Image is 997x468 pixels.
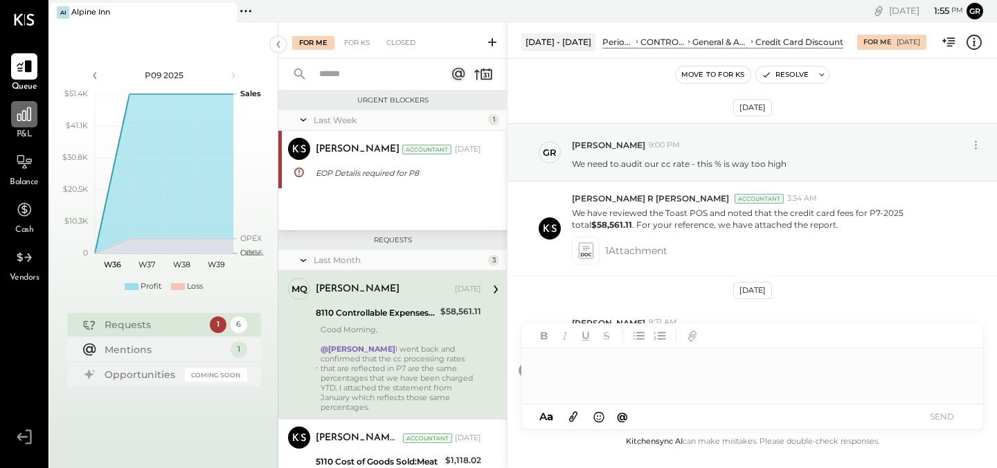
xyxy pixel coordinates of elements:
span: 9:00 PM [649,140,680,151]
div: 8110 Controllable Expenses:General & Administrative Expenses:Credit Card Discount [316,306,436,320]
div: Accountant [735,194,784,204]
div: Mentions [105,343,224,357]
div: [DATE] [733,99,772,116]
div: [DATE] [455,284,481,295]
text: W37 [138,260,155,269]
div: 1 [488,114,499,125]
text: 0 [83,248,88,258]
div: 6 [231,316,247,333]
span: pm [951,6,963,15]
div: [PERSON_NAME] R [PERSON_NAME] [316,431,400,445]
div: CONTROLLABLE EXPENSES [640,36,685,48]
span: 3:34 AM [787,193,817,204]
text: $51.4K [64,89,88,98]
button: Add URL [683,327,701,345]
button: Move to for ks [676,66,751,83]
strong: $58,561.11 [591,219,632,230]
div: I went back and confirmed that the cc processing rates that are reflected in P7 are the same perc... [321,344,481,412]
div: 1 [210,316,226,333]
span: [PERSON_NAME] R [PERSON_NAME] [572,192,729,204]
div: Requests [105,318,203,332]
div: Last Week [314,114,485,126]
div: Alpine Inn [71,7,110,18]
div: General & Administrative Expenses [692,36,748,48]
div: Accountant [403,433,452,443]
button: Bold [535,327,553,345]
div: $58,561.11 [440,305,481,318]
button: Underline [577,327,595,345]
a: P&L [1,101,48,141]
span: P&L [17,129,33,141]
div: [DATE] [889,4,963,17]
text: Sales [240,89,261,98]
button: SEND [914,407,969,426]
text: W38 [172,260,190,269]
text: $41.1K [66,120,88,130]
a: Cash [1,197,48,237]
button: Ordered List [651,327,669,345]
p: We need to audit our cc rate - this % is way too high [572,158,787,170]
div: [PERSON_NAME] [316,143,399,156]
div: gr [543,146,557,159]
span: [PERSON_NAME] [572,317,645,329]
div: Requests [285,235,500,245]
div: P09 2025 [105,69,223,81]
span: 1 Attachment [605,237,667,264]
p: We have reviewed the Toast POS and noted that the credit card fees for P7-2025 total . For your r... [572,207,965,231]
button: Resolve [756,66,814,83]
div: copy link [872,3,886,18]
text: $10.3K [64,216,88,226]
div: Period P&L [602,36,634,48]
div: For KS [337,36,377,50]
div: For Me [292,36,334,50]
div: 3 [488,255,499,266]
span: Cash [15,224,33,237]
text: $20.5K [63,184,88,194]
button: @ [613,408,632,425]
div: [DATE] - [DATE] [521,33,595,51]
div: Profit [141,281,161,292]
div: [PERSON_NAME] [316,282,399,296]
span: 1 : 55 [922,4,949,17]
text: OPEX [240,233,262,243]
span: @ [617,410,628,423]
div: Credit Card Discount [755,36,843,48]
div: Closed [379,36,422,50]
div: Good Morning, [321,325,481,412]
div: For Me [863,37,892,47]
div: Coming Soon [185,368,247,381]
div: 1 [231,341,247,358]
span: 9:31 AM [649,317,677,328]
a: Vendors [1,244,48,285]
a: Balance [1,149,48,189]
strong: @[PERSON_NAME] [321,344,395,354]
div: AI [57,6,69,19]
div: $1,118.02 [445,453,481,467]
text: $30.8K [62,152,88,162]
button: gr [967,3,983,19]
button: Aa [535,409,557,424]
span: Vendors [10,272,39,285]
a: Queue [1,53,48,93]
div: [DATE] [897,37,920,47]
div: [DATE] [733,282,772,299]
div: [DATE] [455,433,481,444]
div: Urgent Blockers [285,96,500,105]
text: Occu... [240,248,264,258]
div: Last Month [314,254,485,266]
button: Strikethrough [598,327,616,345]
span: Balance [10,177,39,189]
text: W39 [207,260,224,269]
div: Loss [187,281,203,292]
text: W36 [103,260,120,269]
div: EOP Details required for P8 [316,166,477,180]
div: Accountant [402,145,451,154]
div: [DATE] [455,144,481,155]
div: MQ [291,282,307,296]
span: a [547,410,553,423]
button: Italic [556,327,574,345]
span: Queue [12,81,37,93]
span: [PERSON_NAME] [572,139,645,151]
button: Unordered List [630,327,648,345]
div: Opportunities [105,368,178,381]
